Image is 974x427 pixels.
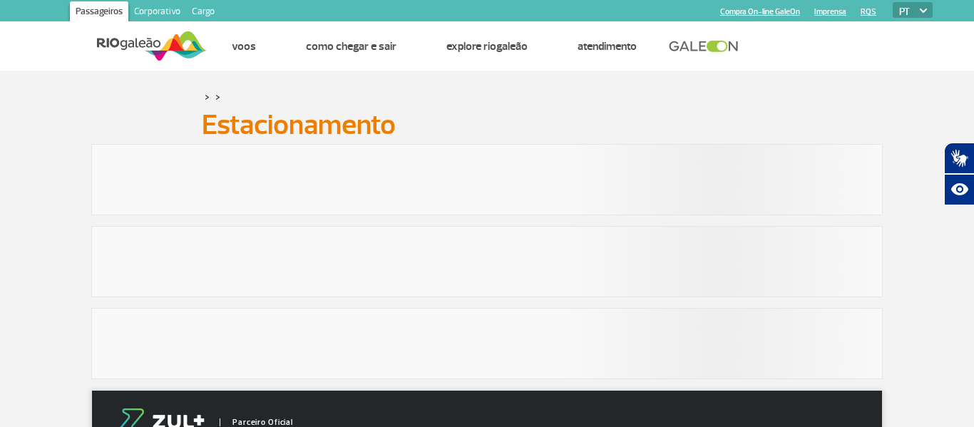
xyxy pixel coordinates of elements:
button: Abrir tradutor de língua de sinais. [944,143,974,174]
a: Cargo [186,1,220,24]
button: Abrir recursos assistivos. [944,174,974,205]
h1: Estacionamento [202,113,772,137]
a: > [205,88,210,105]
a: Como chegar e sair [306,39,396,53]
a: > [215,88,220,105]
div: Plugin de acessibilidade da Hand Talk. [944,143,974,205]
a: Corporativo [128,1,186,24]
a: Voos [232,39,256,53]
a: RQS [861,7,876,16]
a: Passageiros [70,1,128,24]
a: Explore RIOgaleão [446,39,528,53]
span: Parceiro Oficial [220,418,293,426]
a: Compra On-line GaleOn [720,7,800,16]
a: Imprensa [814,7,846,16]
a: Atendimento [578,39,637,53]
